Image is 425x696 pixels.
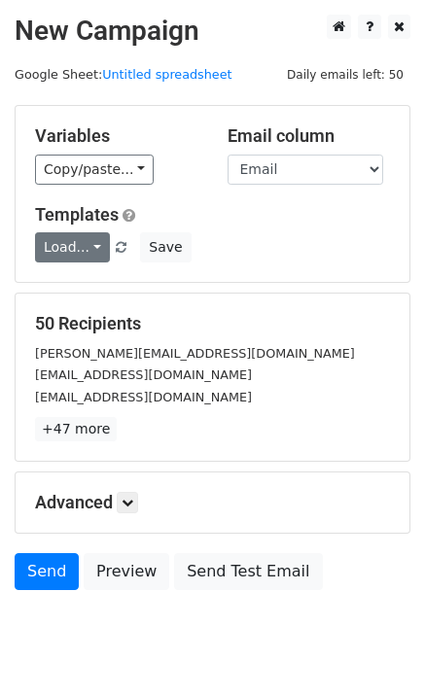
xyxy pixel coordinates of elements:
[328,603,425,696] iframe: Chat Widget
[35,232,110,262] a: Load...
[15,67,232,82] small: Google Sheet:
[140,232,191,262] button: Save
[35,390,252,404] small: [EMAIL_ADDRESS][DOMAIN_NAME]
[35,367,252,382] small: [EMAIL_ADDRESS][DOMAIN_NAME]
[174,553,322,590] a: Send Test Email
[35,204,119,225] a: Templates
[15,553,79,590] a: Send
[35,125,198,147] h5: Variables
[228,125,391,147] h5: Email column
[280,64,410,86] span: Daily emails left: 50
[15,15,410,48] h2: New Campaign
[35,492,390,513] h5: Advanced
[84,553,169,590] a: Preview
[35,417,117,441] a: +47 more
[280,67,410,82] a: Daily emails left: 50
[35,313,390,334] h5: 50 Recipients
[35,155,154,185] a: Copy/paste...
[35,346,355,361] small: [PERSON_NAME][EMAIL_ADDRESS][DOMAIN_NAME]
[102,67,231,82] a: Untitled spreadsheet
